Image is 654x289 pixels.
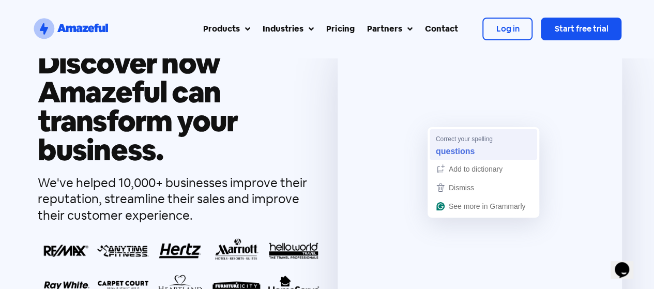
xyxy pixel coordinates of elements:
[326,23,354,35] div: Pricing
[38,49,322,164] h1: Discover how Amazeful can transform your business.
[263,23,303,35] div: Industries
[482,18,533,40] a: Log in
[320,17,360,41] a: Pricing
[38,175,322,223] div: We've helped 10,000+ businesses improve their reputation, streamline their sales and improve thei...
[611,248,644,279] iframe: chat widget
[367,23,402,35] div: Partners
[360,17,418,41] a: Partners
[424,23,458,35] div: Contact
[541,18,621,40] a: Start free trial
[256,17,320,41] a: Industries
[418,17,464,41] a: Contact
[197,17,256,41] a: Products
[32,17,110,41] a: SVG link
[554,23,608,34] span: Start free trial
[496,23,519,34] span: Log in
[203,23,240,35] div: Products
